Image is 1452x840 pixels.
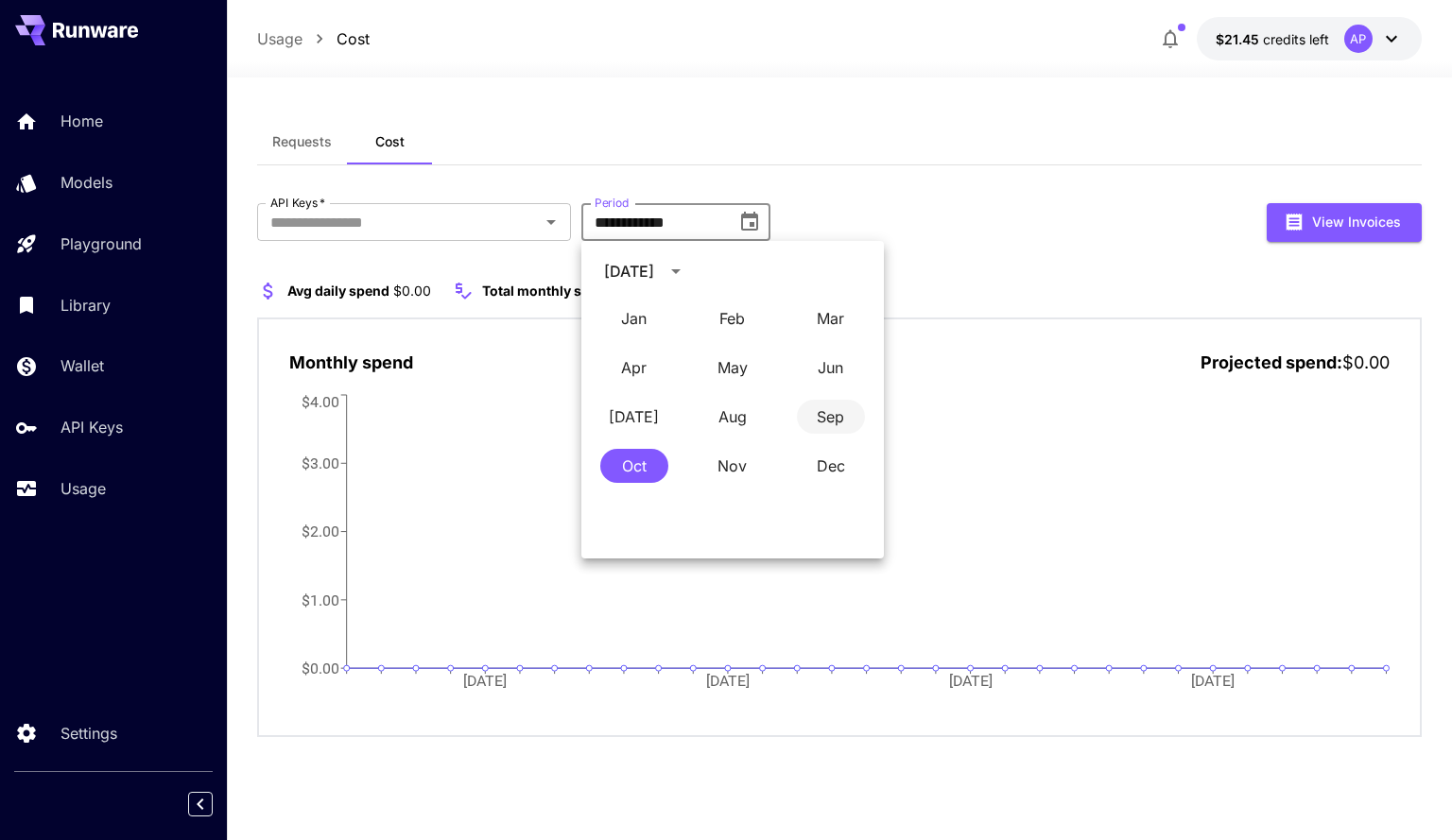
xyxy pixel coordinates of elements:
[302,591,339,609] tspan: $1.00
[337,27,370,50] a: Cost
[699,400,767,434] button: August
[797,400,865,434] button: September
[302,523,339,540] tspan: $2.00
[1216,31,1263,47] span: $21.45
[60,110,103,132] p: Home
[60,354,104,377] p: Wallet
[188,792,213,816] button: Collapse sidebar
[375,133,405,150] span: Cost
[950,672,994,690] tspan: [DATE]
[270,195,325,211] label: API Keys
[302,660,339,677] tspan: $0.00
[60,294,111,317] p: Library
[60,477,106,500] p: Usage
[464,672,508,690] tspan: [DATE]
[60,232,142,255] p: Playground
[1193,672,1236,690] tspan: [DATE]
[60,171,112,194] p: Models
[731,203,769,241] button: Choose date, selected date is Oct 1, 2025
[1197,17,1422,60] button: $21.4535AP
[60,416,123,438] p: API Keys
[797,301,865,335] button: March
[595,195,630,211] label: Period
[797,449,865,483] button: December
[1342,352,1390,372] span: $0.00
[600,351,668,385] button: April
[699,351,767,385] button: May
[302,454,339,472] tspan: $3.00
[699,449,767,483] button: November
[257,27,302,50] a: Usage
[1267,203,1422,242] button: View Invoices
[1216,29,1329,49] div: $21.4535
[538,209,564,235] button: Open
[1267,212,1422,230] a: View Invoices
[289,350,413,375] p: Monthly spend
[604,260,654,283] div: [DATE]
[600,301,668,335] button: January
[60,722,117,745] p: Settings
[257,27,370,50] nav: breadcrumb
[302,392,339,410] tspan: $4.00
[1201,352,1342,372] span: Projected spend:
[393,283,431,299] span: $0.00
[287,283,389,299] span: Avg daily spend
[202,787,227,821] div: Collapse sidebar
[482,283,614,299] span: Total monthly spend
[272,133,332,150] span: Requests
[600,449,668,483] button: October
[1263,31,1329,47] span: credits left
[797,351,865,385] button: June
[707,672,751,690] tspan: [DATE]
[600,400,668,434] button: July
[699,301,767,335] button: February
[660,255,692,287] button: calendar view is open, switch to year view
[1344,25,1373,53] div: AP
